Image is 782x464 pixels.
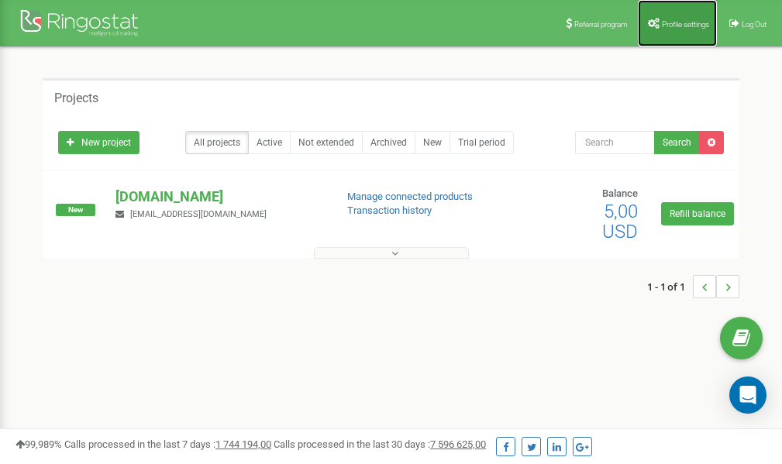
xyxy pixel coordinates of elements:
[729,376,766,414] div: Open Intercom Messenger
[575,131,655,154] input: Search
[185,131,249,154] a: All projects
[290,131,363,154] a: Not extended
[647,259,739,314] nav: ...
[56,204,95,216] span: New
[274,438,486,450] span: Calls processed in the last 30 days :
[58,131,140,154] a: New project
[742,20,766,29] span: Log Out
[430,438,486,450] u: 7 596 625,00
[654,131,700,154] button: Search
[115,187,322,207] p: [DOMAIN_NAME]
[248,131,291,154] a: Active
[574,20,628,29] span: Referral program
[602,187,638,199] span: Balance
[450,131,514,154] a: Trial period
[16,438,62,450] span: 99,989%
[362,131,415,154] a: Archived
[661,202,734,225] a: Refill balance
[602,201,638,242] span: 5,00 USD
[347,191,473,202] a: Manage connected products
[415,131,450,154] a: New
[64,438,271,450] span: Calls processed in the last 7 days :
[54,91,98,105] h5: Projects
[347,205,432,216] a: Transaction history
[647,275,693,298] span: 1 - 1 of 1
[130,209,267,219] span: [EMAIL_ADDRESS][DOMAIN_NAME]
[662,20,709,29] span: Profile settings
[215,438,271,450] u: 1 744 194,00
